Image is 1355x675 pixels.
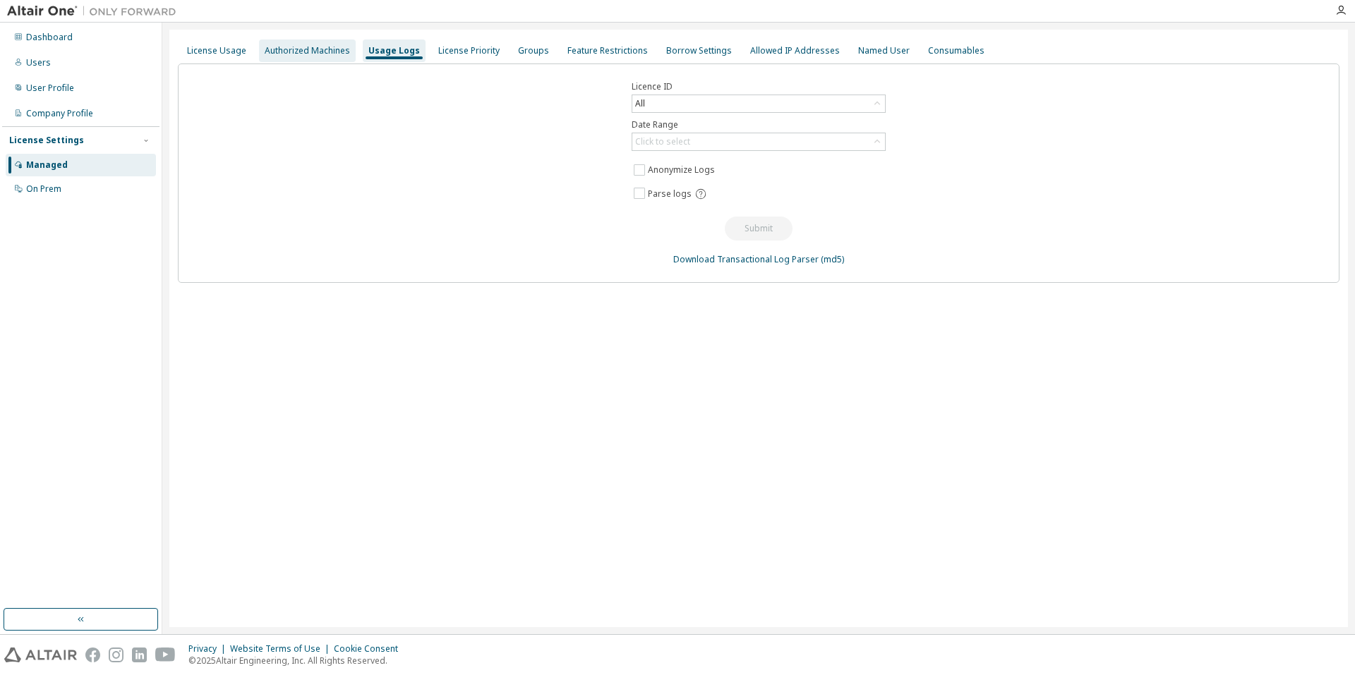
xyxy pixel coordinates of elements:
[26,83,74,94] div: User Profile
[155,647,176,662] img: youtube.svg
[187,45,246,56] div: License Usage
[633,96,647,111] div: All
[85,647,100,662] img: facebook.svg
[648,162,718,178] label: Anonymize Logs
[26,159,68,171] div: Managed
[518,45,549,56] div: Groups
[858,45,910,56] div: Named User
[26,108,93,119] div: Company Profile
[188,643,230,655] div: Privacy
[26,32,73,43] div: Dashboard
[648,188,692,200] span: Parse logs
[635,136,690,147] div: Click to select
[438,45,500,56] div: License Priority
[632,119,886,130] label: Date Range
[4,647,77,662] img: altair_logo.svg
[567,45,648,56] div: Feature Restrictions
[230,643,334,655] div: Website Terms of Use
[725,217,793,241] button: Submit
[265,45,350,56] div: Authorized Machines
[673,253,819,265] a: Download Transactional Log Parser
[109,647,124,662] img: instagram.svg
[132,647,147,662] img: linkedin.svg
[334,643,406,655] div: Cookie Consent
[750,45,840,56] div: Allowed IP Addresses
[928,45,984,56] div: Consumables
[26,57,51,68] div: Users
[632,133,885,150] div: Click to select
[632,95,885,112] div: All
[666,45,732,56] div: Borrow Settings
[26,183,61,195] div: On Prem
[821,253,844,265] a: (md5)
[632,81,886,92] label: Licence ID
[188,655,406,667] p: © 2025 Altair Engineering, Inc. All Rights Reserved.
[9,135,84,146] div: License Settings
[7,4,183,18] img: Altair One
[368,45,420,56] div: Usage Logs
